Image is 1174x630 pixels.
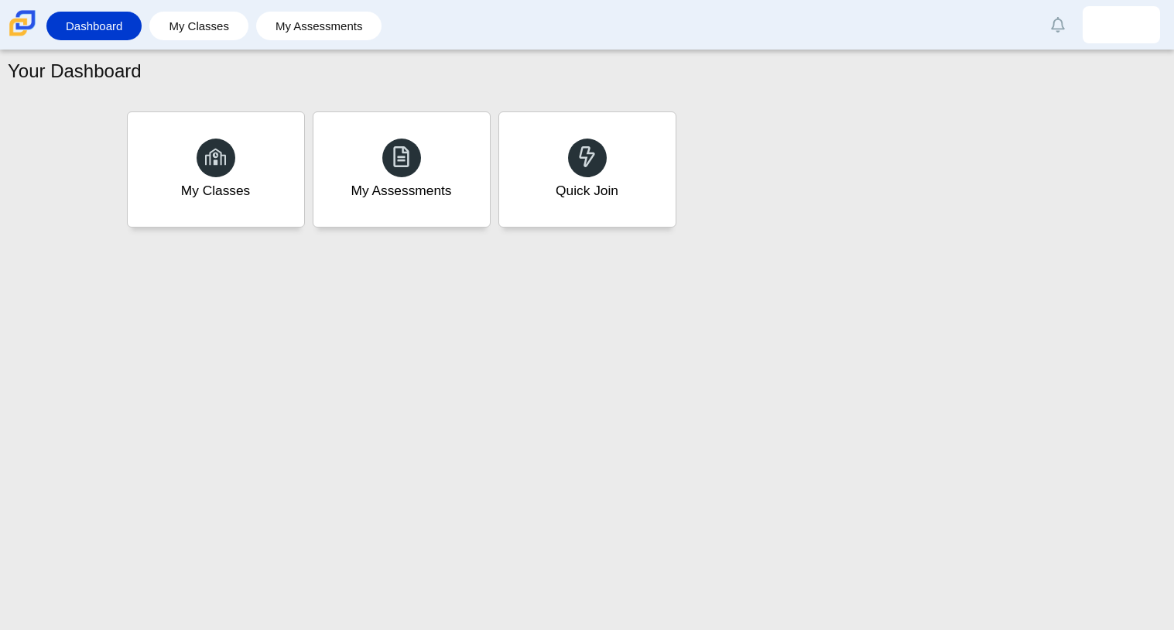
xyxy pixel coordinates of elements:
[498,111,676,228] a: Quick Join
[127,111,305,228] a: My Classes
[6,29,39,42] a: Carmen School of Science & Technology
[157,12,241,40] a: My Classes
[54,12,134,40] a: Dashboard
[1083,6,1160,43] a: giovani.longoria.BQjCFI
[1041,8,1075,42] a: Alerts
[8,58,142,84] h1: Your Dashboard
[313,111,491,228] a: My Assessments
[1109,12,1134,37] img: giovani.longoria.BQjCFI
[351,181,452,200] div: My Assessments
[556,181,618,200] div: Quick Join
[181,181,251,200] div: My Classes
[264,12,375,40] a: My Assessments
[6,7,39,39] img: Carmen School of Science & Technology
